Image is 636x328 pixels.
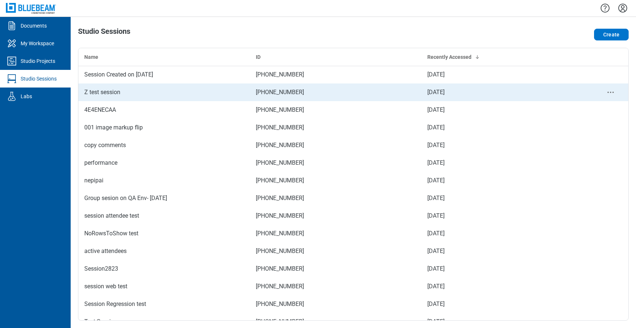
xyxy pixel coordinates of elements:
[421,189,593,207] td: [DATE]
[250,66,421,83] td: [PHONE_NUMBER]
[84,123,244,132] div: 001 image markup flip
[84,300,244,309] div: Session Regression test
[250,260,421,278] td: [PHONE_NUMBER]
[84,176,244,185] div: nepipai
[78,27,130,39] h1: Studio Sessions
[84,53,244,61] div: Name
[84,158,244,167] div: performance
[21,93,32,100] div: Labs
[421,101,593,119] td: [DATE]
[421,242,593,260] td: [DATE]
[250,189,421,207] td: [PHONE_NUMBER]
[421,260,593,278] td: [DATE]
[84,211,244,220] div: session attendee test
[594,29,629,40] button: Create
[250,119,421,136] td: [PHONE_NUMBER]
[421,154,593,172] td: [DATE]
[421,66,593,83] td: [DATE]
[6,3,56,14] img: Bluebeam, Inc.
[250,136,421,154] td: [PHONE_NUMBER]
[427,53,587,61] div: Recently Accessed
[21,57,55,65] div: Studio Projects
[421,83,593,101] td: [DATE]
[250,172,421,189] td: [PHONE_NUMBER]
[250,207,421,225] td: [PHONE_NUMBER]
[21,22,47,29] div: Documents
[250,295,421,313] td: [PHONE_NUMBER]
[256,53,416,61] div: ID
[6,55,18,67] svg: Studio Projects
[84,106,244,114] div: 4E4ENECAA
[84,194,244,203] div: Group sesion on QA Env- [DATE]
[84,229,244,238] div: NoRowsToShow test
[421,225,593,242] td: [DATE]
[6,90,18,102] svg: Labs
[250,278,421,295] td: [PHONE_NUMBER]
[250,154,421,172] td: [PHONE_NUMBER]
[84,70,244,79] div: Session Created on [DATE]
[421,295,593,313] td: [DATE]
[250,83,421,101] td: [PHONE_NUMBER]
[421,207,593,225] td: [DATE]
[21,40,54,47] div: My Workspace
[250,101,421,119] td: [PHONE_NUMBER]
[21,75,57,82] div: Studio Sessions
[6,20,18,32] svg: Documents
[421,278,593,295] td: [DATE]
[6,38,18,49] svg: My Workspace
[617,2,629,14] button: Settings
[421,172,593,189] td: [DATE]
[250,242,421,260] td: [PHONE_NUMBER]
[84,317,244,326] div: Test Session revu
[250,225,421,242] td: [PHONE_NUMBER]
[84,247,244,256] div: active attendees
[84,88,244,97] div: Z test session
[421,119,593,136] td: [DATE]
[421,136,593,154] td: [DATE]
[6,73,18,85] svg: Studio Sessions
[84,141,244,150] div: copy comments
[84,282,244,291] div: session web test
[84,264,244,273] div: Session2823
[606,88,615,97] button: context-menu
